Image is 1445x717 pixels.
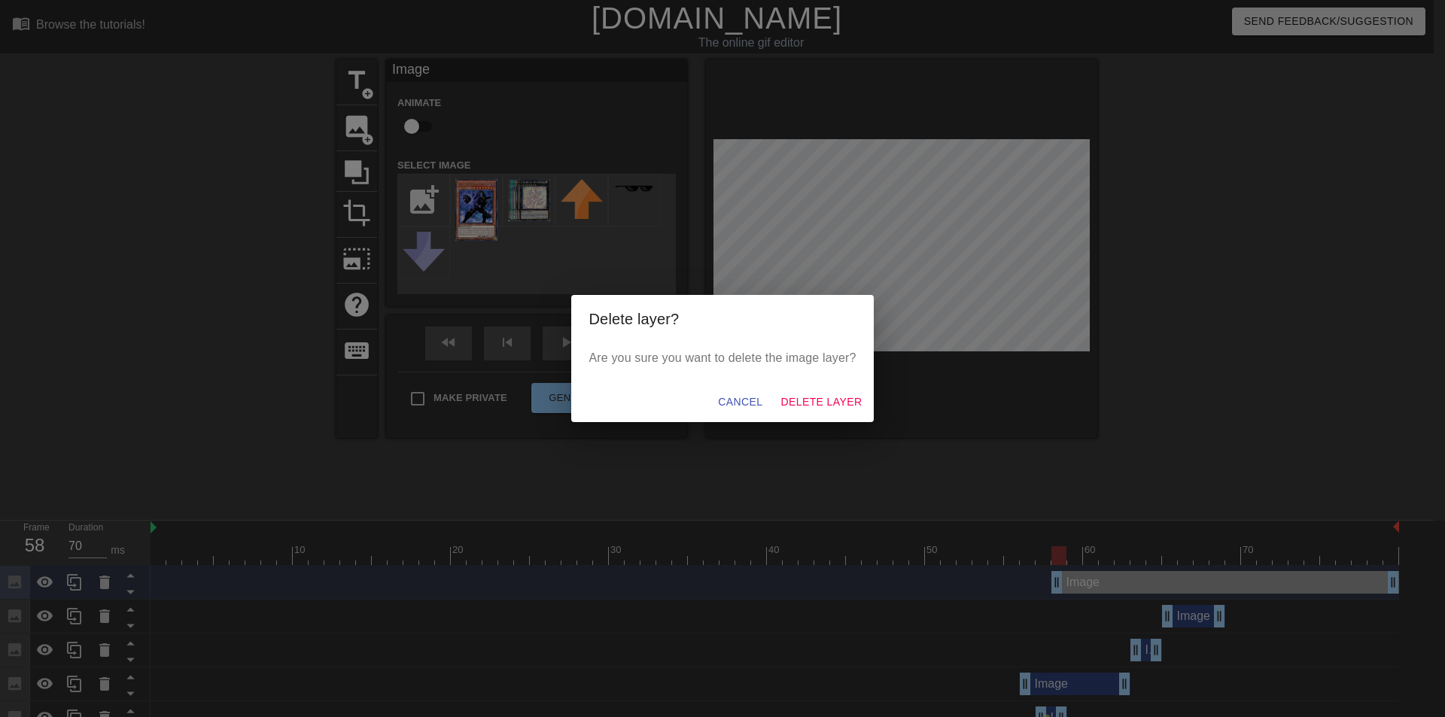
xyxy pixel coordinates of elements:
[589,349,856,367] p: Are you sure you want to delete the image layer?
[774,388,868,416] button: Delete Layer
[589,307,856,331] h2: Delete layer?
[780,393,862,412] span: Delete Layer
[712,388,768,416] button: Cancel
[718,393,762,412] span: Cancel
